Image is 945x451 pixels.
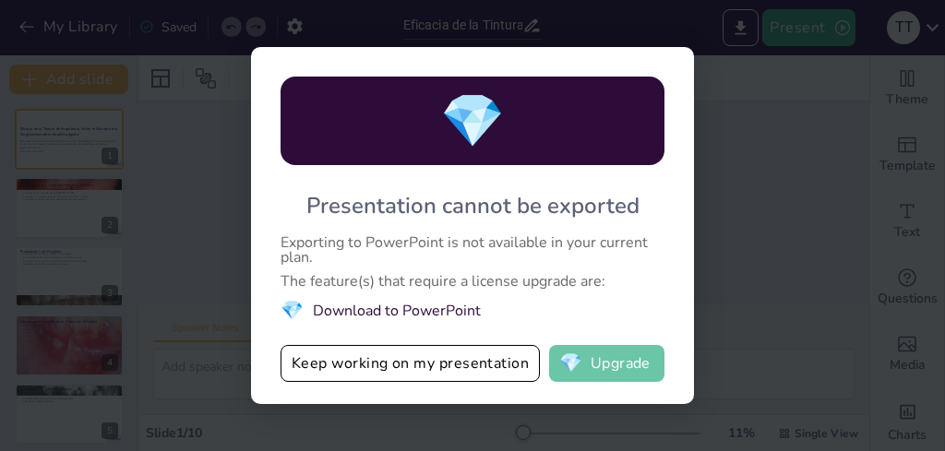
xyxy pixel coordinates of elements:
button: Keep working on my presentation [281,345,540,382]
span: diamond [559,354,582,373]
div: Presentation cannot be exported [306,191,640,220]
li: Download to PowerPoint [281,298,664,323]
button: diamondUpgrade [549,345,664,382]
div: Exporting to PowerPoint is not available in your current plan. [281,235,664,265]
span: diamond [281,298,304,323]
div: The feature(s) that require a license upgrade are: [281,274,664,289]
span: diamond [440,86,505,157]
